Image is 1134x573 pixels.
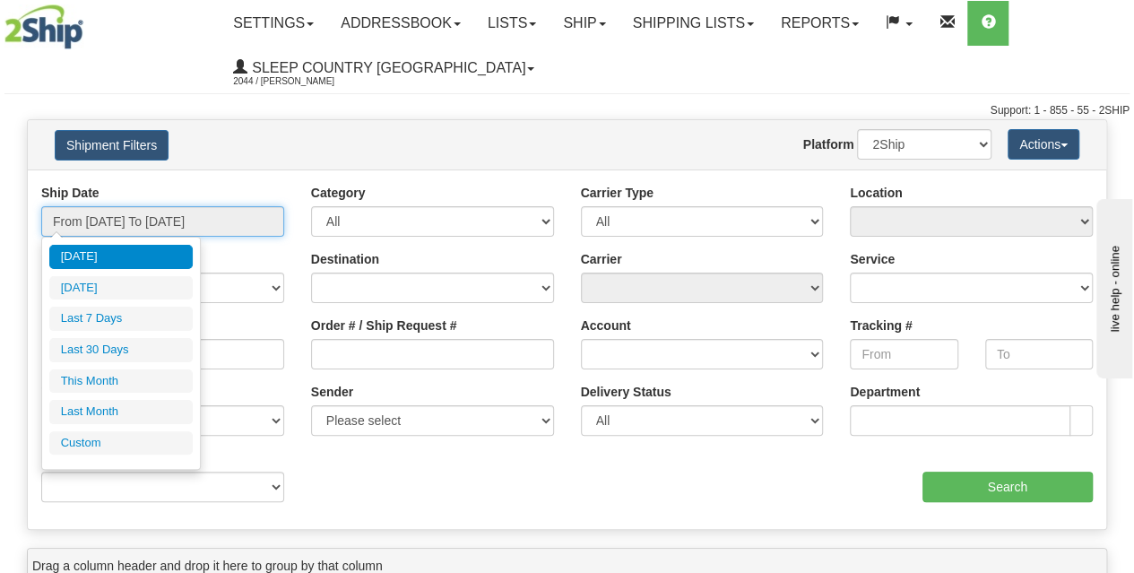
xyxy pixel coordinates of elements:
[1008,129,1079,160] button: Actions
[41,184,100,202] label: Ship Date
[767,1,872,46] a: Reports
[1093,195,1132,378] iframe: chat widget
[581,317,631,334] label: Account
[850,184,902,202] label: Location
[581,250,622,268] label: Carrier
[233,73,368,91] span: 2044 / [PERSON_NAME]
[311,317,457,334] label: Order # / Ship Request #
[49,338,193,362] li: Last 30 Days
[850,383,920,401] label: Department
[49,245,193,269] li: [DATE]
[4,4,83,49] img: logo2044.jpg
[49,276,193,300] li: [DATE]
[474,1,550,46] a: Lists
[850,317,912,334] label: Tracking #
[247,60,525,75] span: Sleep Country [GEOGRAPHIC_DATA]
[311,383,353,401] label: Sender
[220,1,327,46] a: Settings
[922,472,1094,502] input: Search
[220,46,548,91] a: Sleep Country [GEOGRAPHIC_DATA] 2044 / [PERSON_NAME]
[850,339,957,369] input: From
[49,431,193,456] li: Custom
[4,103,1130,118] div: Support: 1 - 855 - 55 - 2SHIP
[803,135,854,153] label: Platform
[49,400,193,424] li: Last Month
[311,184,366,202] label: Category
[581,184,654,202] label: Carrier Type
[49,307,193,331] li: Last 7 Days
[550,1,619,46] a: Ship
[55,130,169,161] button: Shipment Filters
[985,339,1093,369] input: To
[327,1,474,46] a: Addressbook
[13,15,166,29] div: live help - online
[581,383,671,401] label: Delivery Status
[850,250,895,268] label: Service
[49,369,193,394] li: This Month
[311,250,379,268] label: Destination
[619,1,767,46] a: Shipping lists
